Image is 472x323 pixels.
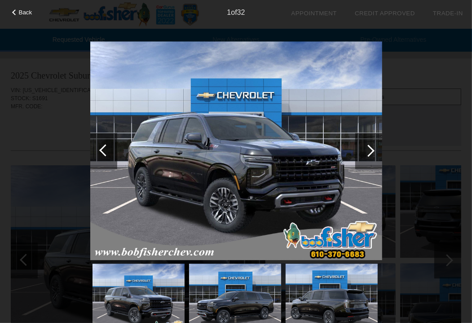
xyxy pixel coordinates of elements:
[433,10,463,17] a: Trade-In
[90,41,382,261] img: 1.jpg
[227,9,231,16] span: 1
[237,9,245,16] span: 32
[355,10,415,17] a: Credit Approved
[291,10,337,17] a: Appointment
[19,9,32,16] span: Back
